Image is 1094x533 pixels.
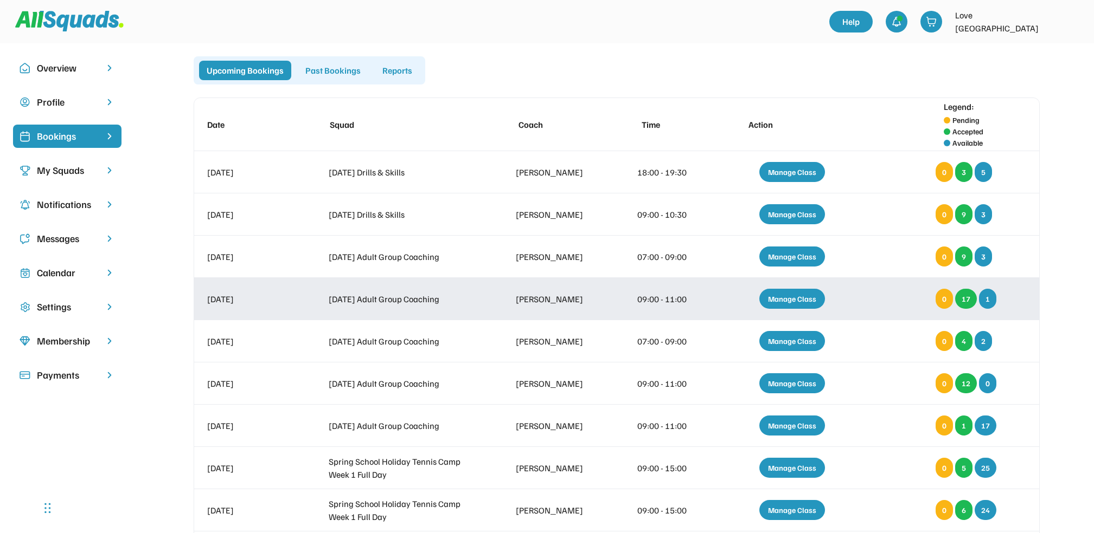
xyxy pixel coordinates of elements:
[37,368,98,382] div: Payments
[516,377,598,390] div: [PERSON_NAME]
[975,204,992,224] div: 3
[199,61,291,80] div: Upcoming Bookings
[37,265,98,280] div: Calendar
[37,61,98,75] div: Overview
[759,500,825,520] div: Manage Class
[955,9,1053,35] div: Love [GEOGRAPHIC_DATA]
[104,199,115,210] img: chevron-right.svg
[759,162,825,182] div: Manage Class
[936,246,953,266] div: 0
[936,204,953,224] div: 0
[37,300,98,314] div: Settings
[329,377,476,390] div: [DATE] Adult Group Coaching
[329,335,476,348] div: [DATE] Adult Group Coaching
[759,415,825,435] div: Manage Class
[955,458,973,478] div: 5
[748,118,847,131] div: Action
[207,377,289,390] div: [DATE]
[104,302,115,312] img: chevron-right.svg
[952,126,983,137] div: Accepted
[519,118,600,131] div: Coach
[329,208,476,221] div: [DATE] Drills & Skills
[955,162,973,182] div: 3
[37,231,98,246] div: Messages
[207,419,289,432] div: [DATE]
[207,335,289,348] div: [DATE]
[516,335,598,348] div: [PERSON_NAME]
[975,331,992,351] div: 2
[207,292,289,305] div: [DATE]
[37,334,98,348] div: Membership
[15,11,124,31] img: Squad%20Logo.svg
[637,419,703,432] div: 09:00 - 11:00
[298,61,368,80] div: Past Bookings
[955,246,973,266] div: 9
[329,292,476,305] div: [DATE] Adult Group Coaching
[20,302,30,313] img: Icon%20copy%2016.svg
[20,97,30,108] img: user-circle.svg
[207,118,289,131] div: Date
[207,461,289,474] div: [DATE]
[637,208,703,221] div: 09:00 - 10:30
[104,336,115,346] img: chevron-right.svg
[975,246,992,266] div: 3
[637,461,703,474] div: 09:00 - 15:00
[20,233,30,244] img: Icon%20copy%205.svg
[936,162,953,182] div: 0
[104,233,115,244] img: chevron-right.svg
[207,504,289,517] div: [DATE]
[104,268,115,278] img: chevron-right.svg
[829,11,873,32] a: Help
[20,63,30,74] img: Icon%20copy%2010.svg
[637,292,703,305] div: 09:00 - 11:00
[20,199,30,210] img: Icon%20copy%204.svg
[329,455,476,481] div: Spring School Holiday Tennis Camp Week 1 Full Day
[329,497,476,523] div: Spring School Holiday Tennis Camp Week 1 Full Day
[936,289,953,309] div: 0
[20,268,30,278] img: Icon%20copy%207.svg
[979,373,996,393] div: 0
[20,131,30,142] img: Icon%20%2819%29.svg
[637,250,703,263] div: 07:00 - 09:00
[759,204,825,224] div: Manage Class
[104,165,115,175] img: chevron-right.svg
[759,246,825,266] div: Manage Class
[375,61,420,80] div: Reports
[1059,11,1081,32] img: LTPP_Logo_REV.jpeg
[637,377,703,390] div: 09:00 - 11:00
[955,415,973,435] div: 1
[955,289,977,309] div: 17
[37,129,98,144] div: Bookings
[207,166,289,179] div: [DATE]
[516,504,598,517] div: [PERSON_NAME]
[952,114,980,126] div: Pending
[104,131,115,141] img: chevron-right%20copy%203.svg
[955,500,973,520] div: 6
[20,336,30,347] img: Icon%20copy%208.svg
[207,208,289,221] div: [DATE]
[936,373,953,393] div: 0
[637,504,703,517] div: 09:00 - 15:00
[759,458,825,478] div: Manage Class
[955,331,973,351] div: 4
[104,97,115,107] img: chevron-right.svg
[516,208,598,221] div: [PERSON_NAME]
[20,165,30,176] img: Icon%20copy%203.svg
[329,419,476,432] div: [DATE] Adult Group Coaching
[891,16,902,27] img: bell-03%20%281%29.svg
[975,500,996,520] div: 24
[516,461,598,474] div: [PERSON_NAME]
[975,415,996,435] div: 17
[975,162,992,182] div: 5
[975,458,996,478] div: 25
[936,458,953,478] div: 0
[330,118,477,131] div: Squad
[944,100,974,113] div: Legend:
[207,250,289,263] div: [DATE]
[37,95,98,109] div: Profile
[516,250,598,263] div: [PERSON_NAME]
[979,289,996,309] div: 1
[936,500,953,520] div: 0
[329,166,476,179] div: [DATE] Drills & Skills
[516,166,598,179] div: [PERSON_NAME]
